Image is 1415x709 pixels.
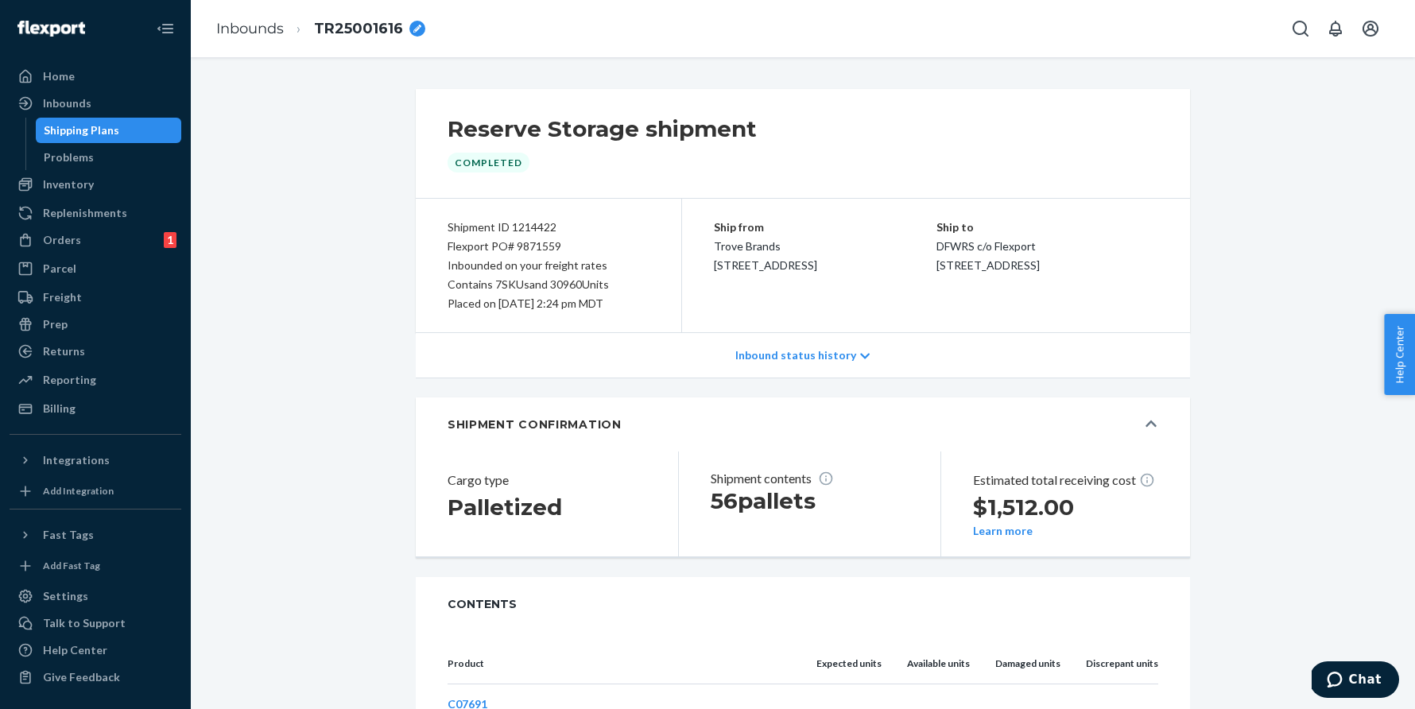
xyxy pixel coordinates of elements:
a: Home [10,64,181,89]
a: Inbounds [216,20,284,37]
div: 1 [164,232,176,248]
div: Orders [43,232,81,248]
h2: Reserve Storage shipment [448,114,757,143]
div: Flexport PO# 9871559 [448,237,649,256]
span: Trove Brands [STREET_ADDRESS] [714,239,817,272]
a: Help Center [10,637,181,663]
div: Problems [44,149,94,165]
div: Help Center [43,642,107,658]
p: Estimated total receiving cost [973,471,1158,490]
div: Settings [43,588,88,604]
p: Product [448,657,791,671]
div: Placed on [DATE] 2:24 pm MDT [448,294,649,313]
a: Orders1 [10,227,181,253]
div: Give Feedback [43,669,120,685]
button: Talk to Support [10,610,181,636]
span: TR25001616 [314,19,403,40]
span: [STREET_ADDRESS] [936,258,1040,272]
p: Available units [907,657,970,671]
span: CONTENTS [448,596,1158,612]
button: Close Navigation [149,13,181,45]
button: Open Search Box [1285,13,1316,45]
ol: breadcrumbs [204,6,438,52]
p: Inbound status history [735,347,856,363]
a: Problems [36,145,182,170]
div: Returns [43,343,85,359]
p: DFWRS c/o Flexport [936,237,1159,256]
div: Billing [43,401,76,416]
p: Damaged units [995,657,1060,671]
div: Prep [43,316,68,332]
div: Contains 7 SKUs and 30960 Units [448,275,649,294]
p: Expected units [816,657,882,671]
div: Inventory [43,176,94,192]
h2: $1,512.00 [973,493,1158,521]
div: Parcel [43,261,76,277]
div: Replenishments [43,205,127,221]
a: Inventory [10,172,181,197]
iframe: Opens a widget where you can chat to one of our agents [1312,661,1399,701]
button: Open account menu [1355,13,1386,45]
button: Give Feedback [10,664,181,690]
p: Ship to [936,218,1159,237]
div: Inbounds [43,95,91,111]
h5: SHIPMENT CONFIRMATION [448,416,622,432]
header: Cargo type [448,471,634,490]
div: Fast Tags [43,527,94,543]
div: Add Fast Tag [43,559,100,572]
div: Inbounded on your freight rates [448,256,649,275]
button: Integrations [10,447,181,473]
div: Home [43,68,75,84]
a: Replenishments [10,200,181,226]
img: Flexport logo [17,21,85,37]
div: Shipment ID 1214422 [448,218,649,237]
a: Returns [10,339,181,364]
p: Shipment contents [711,471,896,486]
p: Discrepant units [1086,657,1158,671]
button: Help Center [1384,314,1415,395]
button: SHIPMENT CONFIRMATION [416,397,1190,451]
div: Completed [448,153,529,172]
a: Freight [10,285,181,310]
h1: 56 pallets [711,486,896,515]
div: Shipping Plans [44,122,119,138]
a: Shipping Plans [36,118,182,143]
button: Learn more [973,525,1033,537]
a: Add Integration [10,479,181,502]
a: Billing [10,396,181,421]
a: Reporting [10,367,181,393]
a: Inbounds [10,91,181,116]
button: Open notifications [1320,13,1351,45]
div: Talk to Support [43,615,126,631]
p: Ship from [714,218,936,237]
h2: Palletized [448,493,634,521]
div: Integrations [43,452,110,468]
a: Parcel [10,256,181,281]
div: Freight [43,289,82,305]
button: Fast Tags [10,522,181,548]
div: Reporting [43,372,96,388]
a: Prep [10,312,181,337]
a: Settings [10,583,181,609]
a: Add Fast Tag [10,554,181,577]
div: Add Integration [43,484,114,498]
